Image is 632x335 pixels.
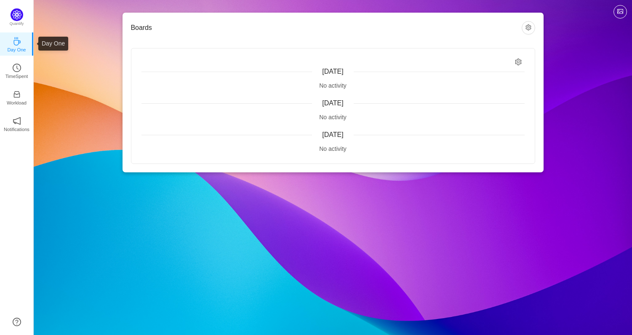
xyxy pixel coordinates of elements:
div: No activity [141,145,525,153]
p: Quantify [10,21,24,27]
span: [DATE] [322,68,343,75]
div: No activity [141,81,525,90]
a: icon: clock-circleTimeSpent [13,66,21,75]
i: icon: coffee [13,37,21,46]
button: icon: setting [522,21,535,35]
a: icon: coffeeDay One [13,40,21,48]
p: TimeSpent [5,72,28,80]
i: icon: inbox [13,90,21,99]
i: icon: clock-circle [13,64,21,72]
button: icon: picture [613,5,627,19]
p: Notifications [4,126,29,133]
span: [DATE] [322,99,343,107]
a: icon: question-circle [13,318,21,326]
a: icon: notificationNotifications [13,119,21,128]
img: Quantify [11,8,23,21]
div: No activity [141,113,525,122]
a: icon: inboxWorkload [13,93,21,101]
i: icon: notification [13,117,21,125]
i: icon: setting [515,59,522,66]
p: Workload [7,99,27,107]
h3: Boards [131,24,522,32]
span: [DATE] [322,131,343,138]
p: Day One [7,46,26,54]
